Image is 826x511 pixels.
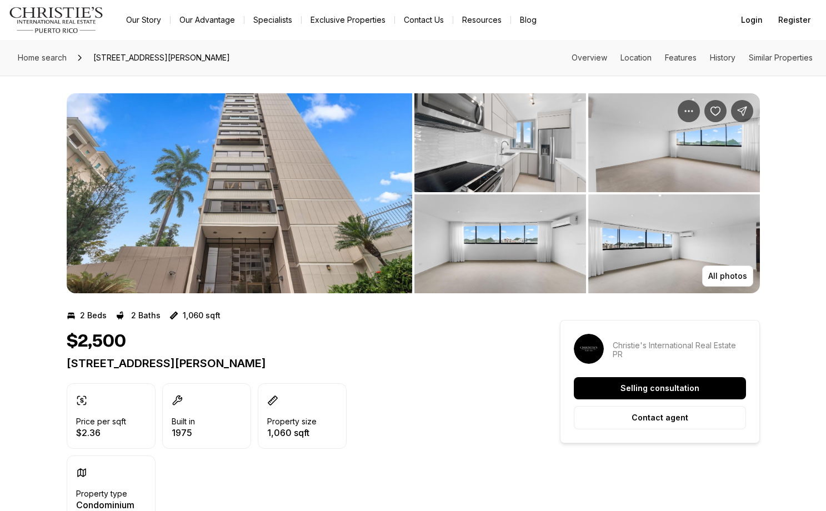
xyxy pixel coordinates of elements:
[678,100,700,122] button: Property options
[731,100,753,122] button: Share Property: 4 GENERALIFE SAN PATRICIO AVE #1504
[267,428,317,437] p: 1,060 sqft
[511,12,545,28] a: Blog
[708,272,747,280] p: All photos
[18,53,67,62] span: Home search
[117,12,170,28] a: Our Story
[574,377,746,399] button: Selling consultation
[620,384,699,393] p: Selling consultation
[76,417,126,426] p: Price per sqft
[734,9,769,31] button: Login
[414,93,760,293] li: 2 of 5
[131,311,161,320] p: 2 Baths
[632,413,688,422] p: Contact agent
[67,93,760,293] div: Listing Photos
[267,417,317,426] p: Property size
[89,49,234,67] span: [STREET_ADDRESS][PERSON_NAME]
[414,194,586,293] button: View image gallery
[302,12,394,28] a: Exclusive Properties
[67,93,412,293] li: 1 of 5
[183,311,221,320] p: 1,060 sqft
[741,16,763,24] span: Login
[172,428,195,437] p: 1975
[395,12,453,28] button: Contact Us
[244,12,301,28] a: Specialists
[171,12,244,28] a: Our Advantage
[67,93,412,293] button: View image gallery
[710,53,735,62] a: Skip to: History
[778,16,810,24] span: Register
[76,500,134,509] p: Condominium
[620,53,652,62] a: Skip to: Location
[572,53,813,62] nav: Page section menu
[67,357,520,370] p: [STREET_ADDRESS][PERSON_NAME]
[453,12,510,28] a: Resources
[588,194,760,293] button: View image gallery
[76,428,126,437] p: $2.36
[665,53,697,62] a: Skip to: Features
[172,417,195,426] p: Built in
[80,311,107,320] p: 2 Beds
[67,331,126,352] h1: $2,500
[772,9,817,31] button: Register
[613,341,746,359] p: Christie's International Real Estate PR
[13,49,71,67] a: Home search
[572,53,607,62] a: Skip to: Overview
[414,93,586,192] button: View image gallery
[9,7,104,33] img: logo
[749,53,813,62] a: Skip to: Similar Properties
[704,100,727,122] button: Save Property: 4 GENERALIFE SAN PATRICIO AVE #1504
[702,265,753,287] button: All photos
[588,93,760,192] button: View image gallery
[574,406,746,429] button: Contact agent
[76,489,127,498] p: Property type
